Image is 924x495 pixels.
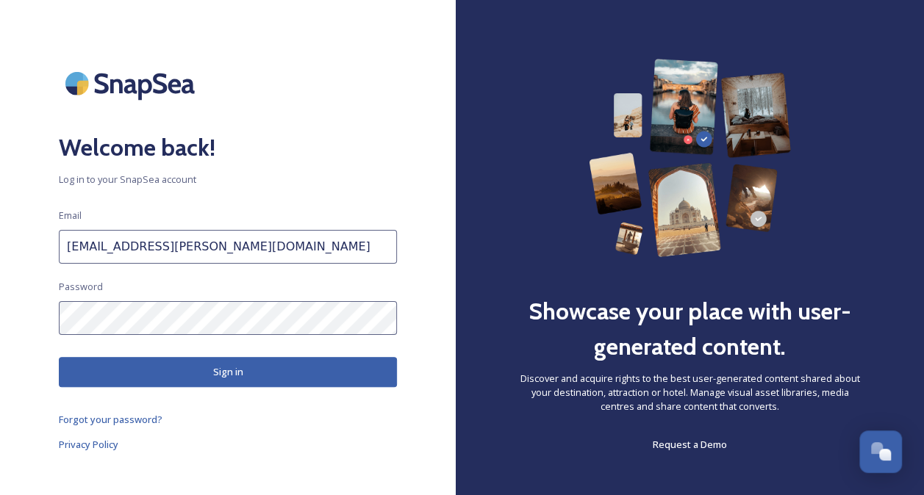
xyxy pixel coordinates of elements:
a: Request a Demo [653,436,727,453]
span: Discover and acquire rights to the best user-generated content shared about your destination, att... [515,372,865,414]
button: Open Chat [859,430,902,473]
img: 63b42ca75bacad526042e722_Group%20154-p-800.png [589,59,791,257]
h2: Welcome back! [59,130,397,165]
span: Privacy Policy [59,438,118,451]
span: Password [59,280,103,294]
h2: Showcase your place with user-generated content. [515,294,865,364]
span: Forgot your password? [59,413,162,426]
span: Request a Demo [653,438,727,451]
span: Email [59,209,82,223]
img: SnapSea Logo [59,59,206,108]
a: Forgot your password? [59,411,397,428]
a: Privacy Policy [59,436,397,453]
span: Log in to your SnapSea account [59,173,397,187]
input: john.doe@snapsea.io [59,230,397,264]
button: Sign in [59,357,397,387]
